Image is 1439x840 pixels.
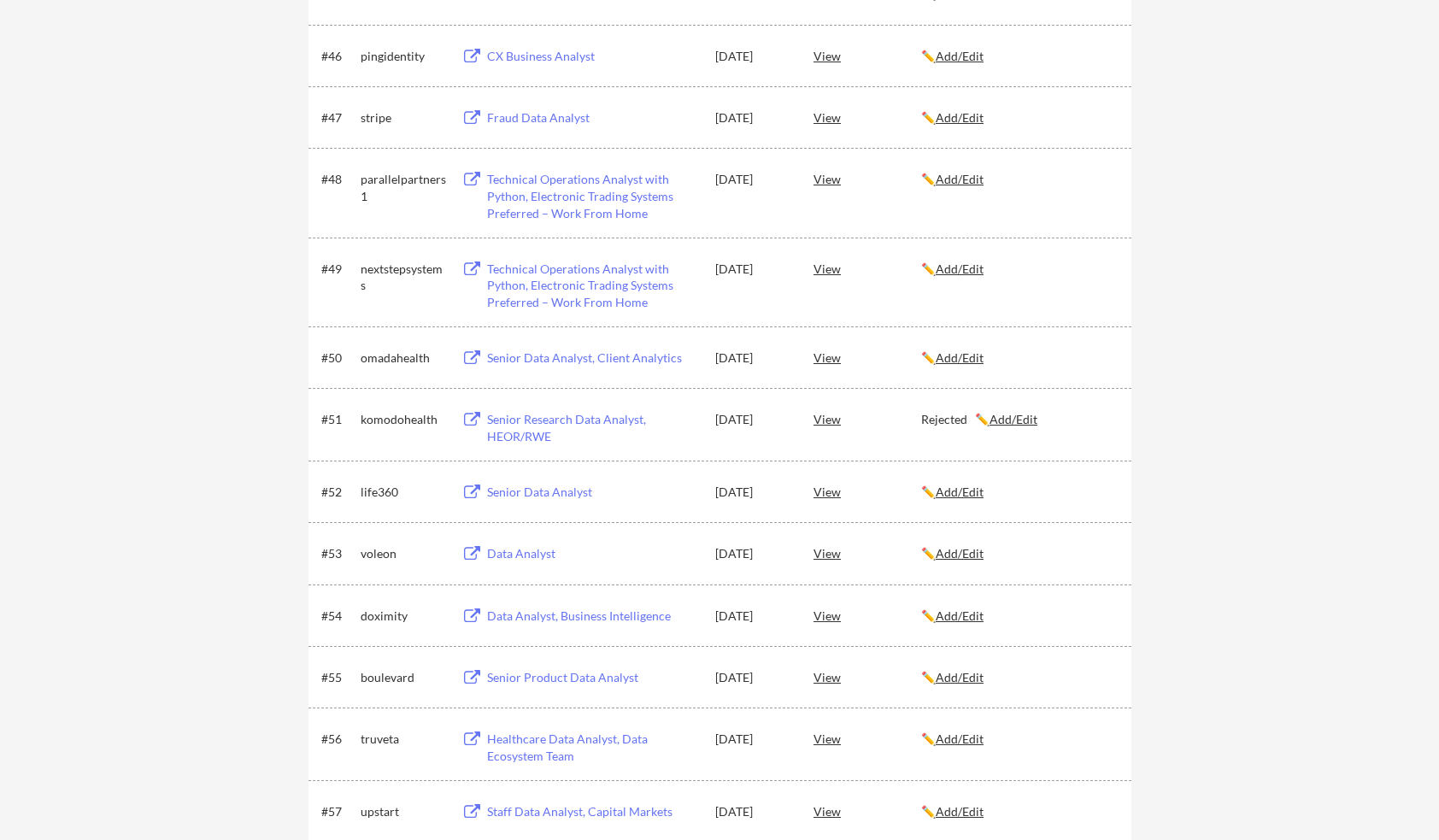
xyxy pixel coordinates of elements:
div: [DATE] [715,669,790,686]
div: truveta [361,731,446,748]
div: #54 [321,608,355,625]
div: ✏️ [921,109,1116,126]
div: View [813,403,921,434]
div: #50 [321,350,355,367]
div: ✏️ [921,171,1116,188]
div: View [813,342,921,373]
div: omadahealth [361,350,446,367]
u: Add/Edit [936,804,984,819]
div: Data Analyst, Business Intelligence [487,608,699,625]
div: Senior Data Analyst, Client Analytics [487,350,699,367]
div: View [813,476,921,507]
div: View [813,253,921,284]
u: Add/Edit [936,546,984,561]
u: Add/Edit [936,350,984,365]
u: Add/Edit [936,49,984,63]
div: boulevard [361,669,446,686]
div: #47 [321,109,355,126]
div: nextstepsystems [361,261,446,294]
div: View [813,723,921,754]
u: Add/Edit [936,670,984,684]
div: View [813,600,921,631]
u: Add/Edit [936,608,984,623]
div: ✏️ [921,48,1116,65]
div: [DATE] [715,171,790,188]
div: Technical Operations Analyst with Python, Electronic Trading Systems Preferred – Work From Home [487,171,699,221]
div: stripe [361,109,446,126]
div: Healthcare Data Analyst, Data Ecosystem Team [487,731,699,764]
div: ✏️ [921,484,1116,501]
div: [DATE] [715,545,790,562]
div: View [813,163,921,194]
div: #55 [321,669,355,686]
div: ✏️ [921,731,1116,748]
u: Add/Edit [936,110,984,125]
div: View [813,537,921,568]
div: #46 [321,48,355,65]
div: Senior Product Data Analyst [487,669,699,686]
div: [DATE] [715,803,790,820]
div: Fraud Data Analyst [487,109,699,126]
div: Technical Operations Analyst with Python, Electronic Trading Systems Preferred – Work From Home [487,261,699,311]
div: #57 [321,803,355,820]
div: Data Analyst [487,545,699,562]
div: ✏️ [921,669,1116,686]
div: life360 [361,484,446,501]
div: komodohealth [361,411,446,428]
u: Add/Edit [990,412,1037,426]
div: doximity [361,608,446,625]
u: Add/Edit [936,261,984,276]
div: Senior Research Data Analyst, HEOR/RWE [487,411,699,444]
div: ✏️ [921,803,1116,820]
div: #53 [321,545,355,562]
div: View [813,102,921,132]
div: voleon [361,545,446,562]
div: pingidentity [361,48,446,65]
div: Senior Data Analyst [487,484,699,501]
div: View [813,40,921,71]
div: Staff Data Analyst, Capital Markets [487,803,699,820]
u: Add/Edit [936,485,984,499]
div: View [813,796,921,826]
div: ✏️ [921,350,1116,367]
div: CX Business Analyst [487,48,699,65]
div: ✏️ [921,261,1116,278]
div: [DATE] [715,261,790,278]
div: parallelpartners1 [361,171,446,204]
div: #51 [321,411,355,428]
div: #48 [321,171,355,188]
div: ✏️ [921,608,1116,625]
div: #49 [321,261,355,278]
u: Add/Edit [936,172,984,186]
div: [DATE] [715,109,790,126]
div: upstart [361,803,446,820]
div: [DATE] [715,484,790,501]
div: [DATE] [715,608,790,625]
div: [DATE] [715,48,790,65]
div: Rejected ✏️ [921,411,1116,428]
div: ✏️ [921,545,1116,562]
div: [DATE] [715,411,790,428]
div: View [813,661,921,692]
div: #56 [321,731,355,748]
u: Add/Edit [936,731,984,746]
div: [DATE] [715,731,790,748]
div: [DATE] [715,350,790,367]
div: #52 [321,484,355,501]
